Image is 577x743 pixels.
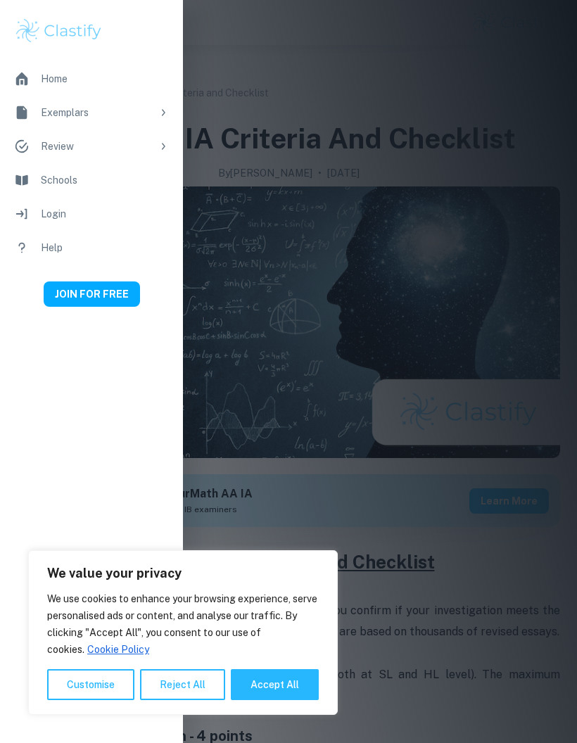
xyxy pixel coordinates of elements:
button: Accept All [231,669,319,700]
button: Reject All [140,669,225,700]
div: Login [41,206,169,222]
div: Home [41,71,169,87]
div: Schools [41,172,169,188]
button: JOIN FOR FREE [44,281,140,307]
div: Exemplars [41,105,152,120]
div: Help [41,240,169,255]
button: Customise [47,669,134,700]
div: We value your privacy [28,550,338,715]
a: Cookie Policy [87,643,150,656]
img: Clastify logo [14,17,103,45]
p: We use cookies to enhance your browsing experience, serve personalised ads or content, and analys... [47,590,319,658]
p: We value your privacy [47,565,319,582]
div: Review [41,139,152,154]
